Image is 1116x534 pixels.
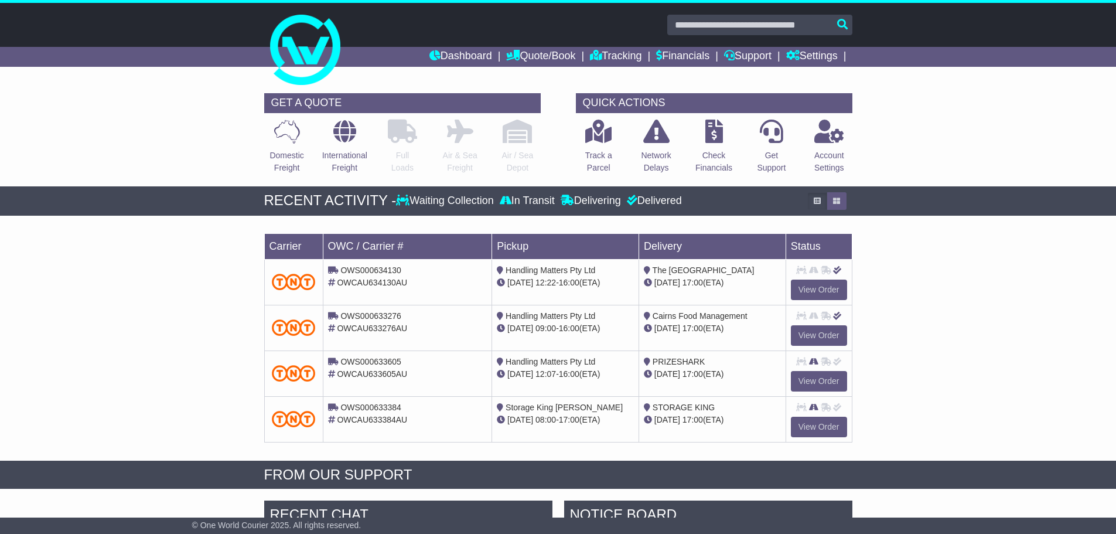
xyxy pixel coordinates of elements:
[497,322,634,335] div: - (ETA)
[337,415,407,424] span: OWCAU633384AU
[269,119,304,181] a: DomesticFreight
[340,266,401,275] span: OWS000634130
[654,324,680,333] span: [DATE]
[322,149,367,174] p: International Freight
[585,119,613,181] a: Track aParcel
[590,47,641,67] a: Tracking
[507,278,533,287] span: [DATE]
[535,369,556,379] span: 12:07
[644,414,781,426] div: (ETA)
[337,324,407,333] span: OWCAU633276AU
[506,357,595,366] span: Handling Matters Pty Ltd
[507,415,533,424] span: [DATE]
[264,93,541,113] div: GET A QUOTE
[492,233,639,259] td: Pickup
[323,233,492,259] td: OWC / Carrier #
[653,311,748,321] span: Cairns Food Management
[624,195,682,208] div: Delivered
[264,192,397,209] div: RECENT ACTIVITY -
[264,501,552,532] div: RECENT CHAT
[644,322,781,335] div: (ETA)
[535,415,556,424] span: 08:00
[791,280,847,300] a: View Order
[272,411,316,427] img: TNT_Domestic.png
[786,233,852,259] td: Status
[724,47,772,67] a: Support
[272,319,316,335] img: TNT_Domestic.png
[559,415,579,424] span: 17:00
[654,415,680,424] span: [DATE]
[814,149,844,174] p: Account Settings
[682,324,703,333] span: 17:00
[682,278,703,287] span: 17:00
[506,266,595,275] span: Handling Matters Pty Ltd
[576,93,852,113] div: QUICK ACTIONS
[682,369,703,379] span: 17:00
[814,119,845,181] a: AccountSettings
[192,521,361,530] span: © One World Courier 2025. All rights reserved.
[507,324,533,333] span: [DATE]
[506,47,575,67] a: Quote/Book
[507,369,533,379] span: [DATE]
[340,311,401,321] span: OWS000633276
[269,149,303,174] p: Domestic Freight
[340,403,401,412] span: OWS000633384
[654,369,680,379] span: [DATE]
[644,368,781,380] div: (ETA)
[506,403,623,412] span: Storage King [PERSON_NAME]
[497,277,634,289] div: - (ETA)
[757,149,786,174] p: Get Support
[272,274,316,290] img: TNT_Domestic.png
[640,119,671,181] a: NetworkDelays
[654,278,680,287] span: [DATE]
[559,324,579,333] span: 16:00
[639,233,786,259] td: Delivery
[337,369,407,379] span: OWCAU633605AU
[644,277,781,289] div: (ETA)
[272,365,316,381] img: TNT_Domestic.png
[641,149,671,174] p: Network Delays
[756,119,786,181] a: GetSupport
[682,415,703,424] span: 17:00
[564,501,852,532] div: NOTICE BOARD
[653,266,755,275] span: The [GEOGRAPHIC_DATA]
[695,149,732,174] p: Check Financials
[497,195,558,208] div: In Transit
[695,119,733,181] a: CheckFinancials
[388,149,417,174] p: Full Loads
[559,369,579,379] span: 16:00
[535,278,556,287] span: 12:22
[506,311,595,321] span: Handling Matters Pty Ltd
[653,403,715,412] span: STORAGE KING
[656,47,709,67] a: Financials
[502,149,534,174] p: Air / Sea Depot
[264,233,323,259] td: Carrier
[429,47,492,67] a: Dashboard
[396,195,496,208] div: Waiting Collection
[791,325,847,346] a: View Order
[443,149,477,174] p: Air & Sea Freight
[497,414,634,426] div: - (ETA)
[791,371,847,392] a: View Order
[585,149,612,174] p: Track a Parcel
[337,278,407,287] span: OWCAU634130AU
[653,357,705,366] span: PRIZESHARK
[559,278,579,287] span: 16:00
[786,47,838,67] a: Settings
[535,324,556,333] span: 09:00
[340,357,401,366] span: OWS000633605
[558,195,624,208] div: Delivering
[322,119,368,181] a: InternationalFreight
[264,467,852,484] div: FROM OUR SUPPORT
[791,417,847,437] a: View Order
[497,368,634,380] div: - (ETA)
